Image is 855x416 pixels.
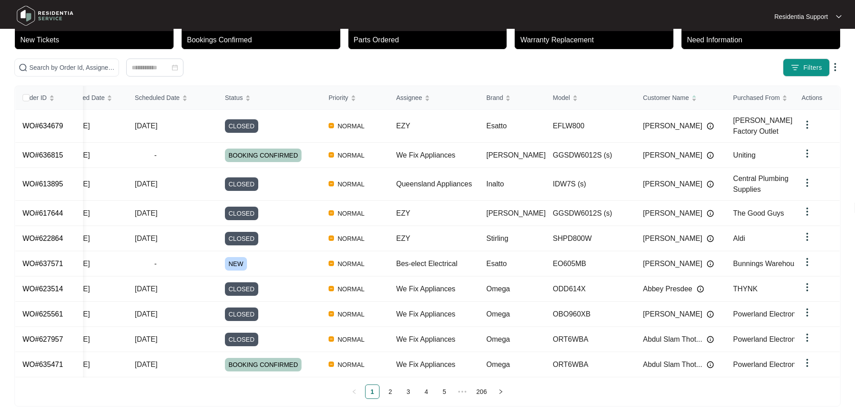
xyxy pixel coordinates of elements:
[733,310,805,318] span: Powerland Electronics
[486,235,508,242] span: Stirling
[135,180,157,188] span: [DATE]
[420,385,433,398] a: 4
[15,86,83,110] th: Order ID
[18,63,27,72] img: search-icon
[329,123,334,128] img: Vercel Logo
[643,359,702,370] span: Abdul Slam Thot...
[334,121,368,131] span: NORMAL
[733,260,802,267] span: Bunnings Warehouse
[23,122,63,130] a: WO#634679
[60,86,128,110] th: Created Date
[396,179,479,190] div: Queensland Appliances
[396,233,479,244] div: EZY
[643,179,703,190] span: [PERSON_NAME]
[643,334,702,345] span: Abdul Slam Thot...
[384,385,397,398] a: 2
[396,284,479,294] div: We Fix Appliances
[135,122,157,130] span: [DATE]
[135,310,157,318] span: [DATE]
[329,152,334,158] img: Vercel Logo
[225,333,258,346] span: CLOSED
[733,93,780,103] span: Purchased From
[334,150,368,161] span: NORMAL
[486,285,510,293] span: Omega
[553,93,570,103] span: Model
[321,86,389,110] th: Priority
[396,93,422,103] span: Assignee
[329,93,348,103] span: Priority
[14,2,77,29] img: residentia service logo
[187,35,340,45] p: Bookings Confirmed
[225,149,302,162] span: BOOKING CONFIRMED
[347,384,361,399] button: left
[218,86,321,110] th: Status
[354,35,507,45] p: Parts Ordered
[486,361,510,368] span: Omega
[546,168,636,201] td: IDW7S (s)
[23,310,63,318] a: WO#625561
[365,384,379,399] li: 1
[334,309,368,320] span: NORMAL
[23,235,63,242] a: WO#622864
[726,86,816,110] th: Purchased From
[479,86,546,110] th: Brand
[802,307,813,318] img: dropdown arrow
[225,307,258,321] span: CLOSED
[29,63,115,72] input: Search by Order Id, Assignee Name, Customer Name, Brand and Model
[520,35,673,45] p: Warranty Replacement
[802,119,813,130] img: dropdown arrow
[438,385,451,398] a: 5
[396,334,479,345] div: We Fix Appliances
[707,336,714,343] img: Info icon
[643,233,703,244] span: [PERSON_NAME]
[23,151,63,159] a: WO#636815
[687,35,840,45] p: Need Information
[643,258,703,269] span: [PERSON_NAME]
[225,232,258,245] span: CLOSED
[733,235,745,242] span: Aldi
[494,384,508,399] li: Next Page
[396,359,479,370] div: We Fix Appliances
[334,208,368,219] span: NORMAL
[830,62,841,72] img: dropdown arrow
[707,260,714,267] img: Info icon
[643,121,703,131] span: [PERSON_NAME]
[802,231,813,242] img: dropdown arrow
[135,285,157,293] span: [DATE]
[23,180,63,188] a: WO#613895
[396,121,479,131] div: EZY
[329,311,334,317] img: Vercel Logo
[128,86,218,110] th: Scheduled Date
[494,384,508,399] button: right
[20,35,174,45] p: New Tickets
[643,284,692,294] span: Abbey Presdee
[23,285,63,293] a: WO#623514
[334,284,368,294] span: NORMAL
[225,177,258,191] span: CLOSED
[352,389,357,394] span: left
[803,63,822,72] span: Filters
[396,258,479,269] div: Bes-elect Electrical
[396,150,479,161] div: We Fix Appliances
[774,12,828,21] p: Residentia Support
[733,209,784,217] span: The Good Guys
[23,209,63,217] a: WO#617644
[546,226,636,251] td: SHPD800W
[733,151,756,159] span: Uniting
[329,261,334,266] img: Vercel Logo
[474,385,489,398] a: 206
[135,258,176,269] span: -
[707,122,714,130] img: Info icon
[498,389,503,394] span: right
[733,361,805,368] span: Powerland Electronics
[546,276,636,302] td: ODD614X
[334,359,368,370] span: NORMAL
[225,207,258,220] span: CLOSED
[707,181,714,188] img: Info icon
[707,361,714,368] img: Info icon
[389,86,479,110] th: Assignee
[135,93,180,103] span: Scheduled Date
[334,258,368,269] span: NORMAL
